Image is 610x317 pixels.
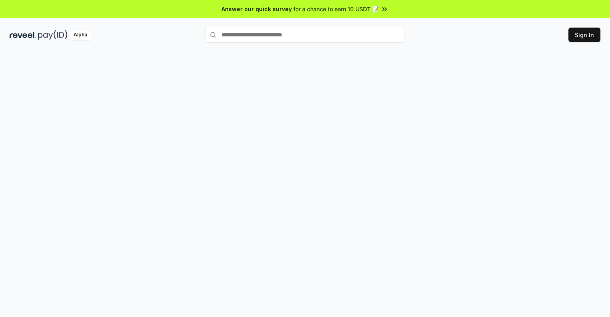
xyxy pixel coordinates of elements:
[568,28,600,42] button: Sign In
[293,5,379,13] span: for a chance to earn 10 USDT 📝
[10,30,36,40] img: reveel_dark
[221,5,292,13] span: Answer our quick survey
[38,30,68,40] img: pay_id
[69,30,92,40] div: Alpha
